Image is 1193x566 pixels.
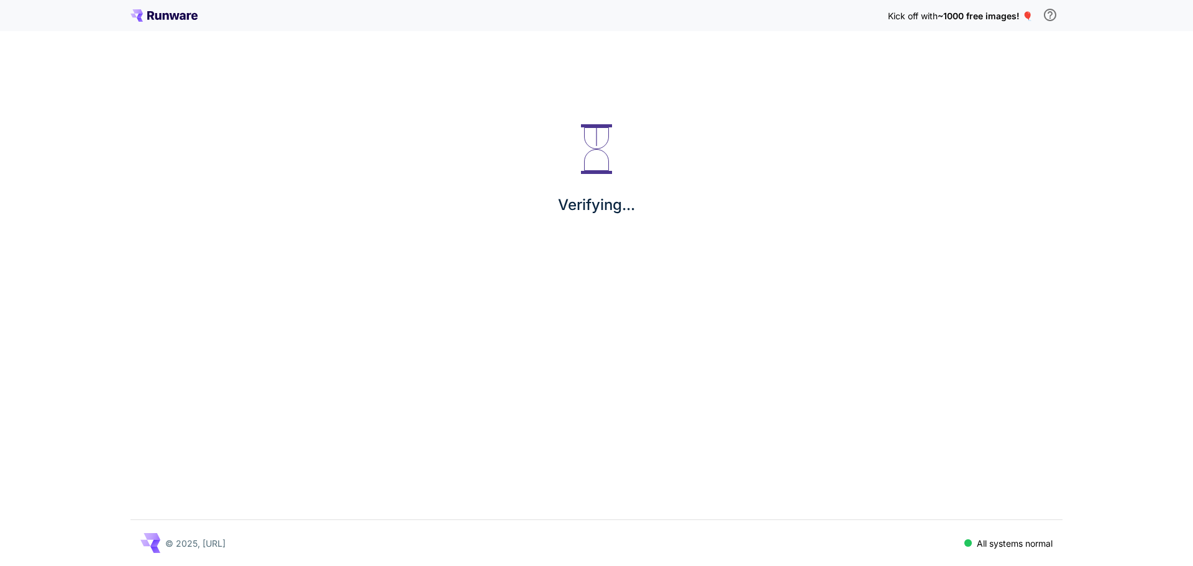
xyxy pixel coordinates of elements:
[165,537,226,550] p: © 2025, [URL]
[888,11,938,21] span: Kick off with
[938,11,1033,21] span: ~1000 free images! 🎈
[1038,2,1063,27] button: In order to qualify for free credit, you need to sign up with a business email address and click ...
[558,194,635,216] p: Verifying...
[977,537,1053,550] p: All systems normal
